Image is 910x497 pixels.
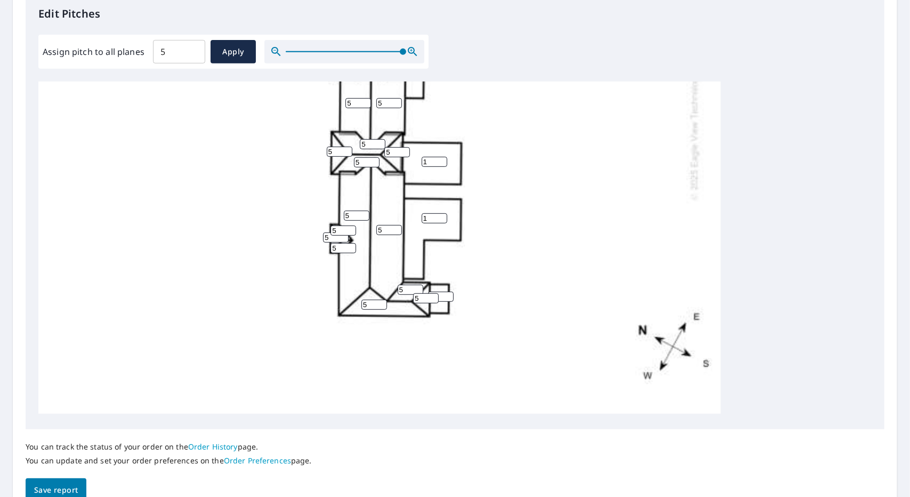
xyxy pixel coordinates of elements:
[153,37,205,67] input: 00.0
[26,442,312,452] p: You can track the status of your order on the page.
[43,45,144,58] label: Assign pitch to all planes
[219,45,247,59] span: Apply
[224,455,291,466] a: Order Preferences
[188,442,238,452] a: Order History
[34,484,78,497] span: Save report
[38,6,872,22] p: Edit Pitches
[26,456,312,466] p: You can update and set your order preferences on the page.
[211,40,256,63] button: Apply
